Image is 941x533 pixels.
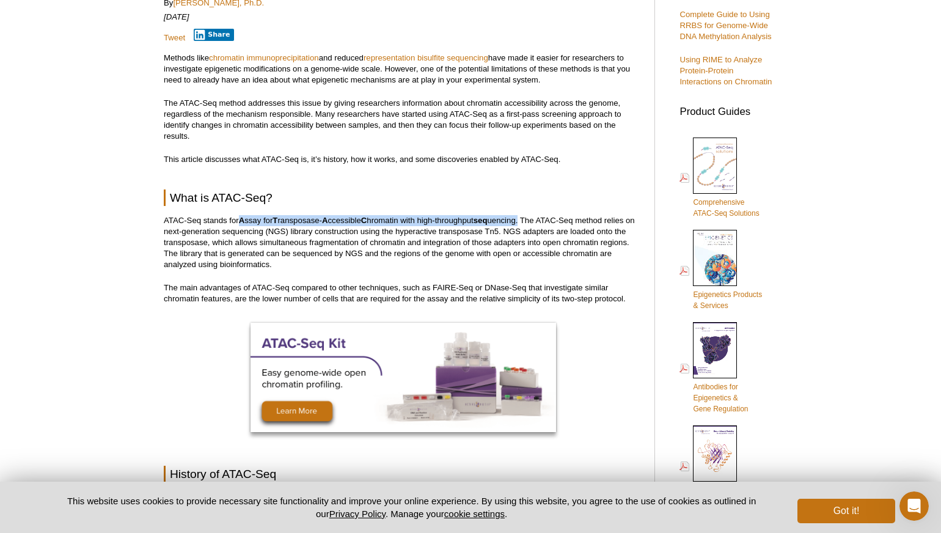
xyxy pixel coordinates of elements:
[251,323,556,432] img: ATAC-Seq Kit
[361,216,367,225] strong: C
[164,282,642,304] p: The main advantages of ATAC-Seq compared to other techniques, such as FAIRE-Seq or DNase-Seq that...
[364,53,488,62] a: representation bisulfite sequencing
[164,189,642,206] h2: What is ATAC-Seq?
[194,29,235,41] button: Share
[46,494,777,520] p: This website uses cookies to provide necessary site functionality and improve your online experie...
[679,10,771,41] a: Complete Guide to Using RRBS for Genome-Wide DNA Methylation Analysis
[164,12,189,21] em: [DATE]
[164,98,642,142] p: The ATAC-Seq method addresses this issue by giving researchers information about chromatin access...
[329,509,386,519] a: Privacy Policy
[273,216,277,225] strong: T
[164,466,642,482] h2: History of ATAC-Seq
[474,216,488,225] strong: seq
[679,229,762,312] a: Epigenetics Products& Services
[164,154,642,165] p: This article discusses what ATAC-Seq is, it’s history, how it works, and some discoveries enabled...
[693,290,762,310] span: Epigenetics Products & Services
[164,53,642,86] p: Methods like and reduced have made it easier for researchers to investigate epigenetic modificati...
[679,321,748,416] a: Antibodies forEpigenetics &Gene Regulation
[209,53,319,62] a: chromatin immunoprecipitation
[693,230,737,286] img: Epi_brochure_140604_cover_web_70x200
[679,424,765,508] a: Recombinant Proteinsfor Epigenetics
[164,215,642,270] p: ATAC-Seq stands for ssay for ransposase- ccessible hromatin with high-throughput uencing. The ATA...
[679,136,759,221] a: ComprehensiveATAC-Seq Solutions
[693,425,737,482] img: Rec_prots_140604_cover_web_70x200
[899,491,929,521] iframe: Intercom live chat
[693,383,748,413] span: Antibodies for Epigenetics & Gene Regulation
[693,138,737,194] img: Comprehensive ATAC-Seq Solutions
[797,499,895,523] button: Got it!
[693,198,759,218] span: Comprehensive ATAC-Seq Solutions
[322,216,328,225] strong: A
[679,55,772,86] a: Using RIME to Analyze Protein-Protein Interactions on Chromatin
[444,509,505,519] button: cookie settings
[239,216,245,225] strong: A
[164,33,185,42] a: Tweet
[693,322,737,378] img: Abs_epi_2015_cover_web_70x200
[679,100,777,117] h3: Product Guides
